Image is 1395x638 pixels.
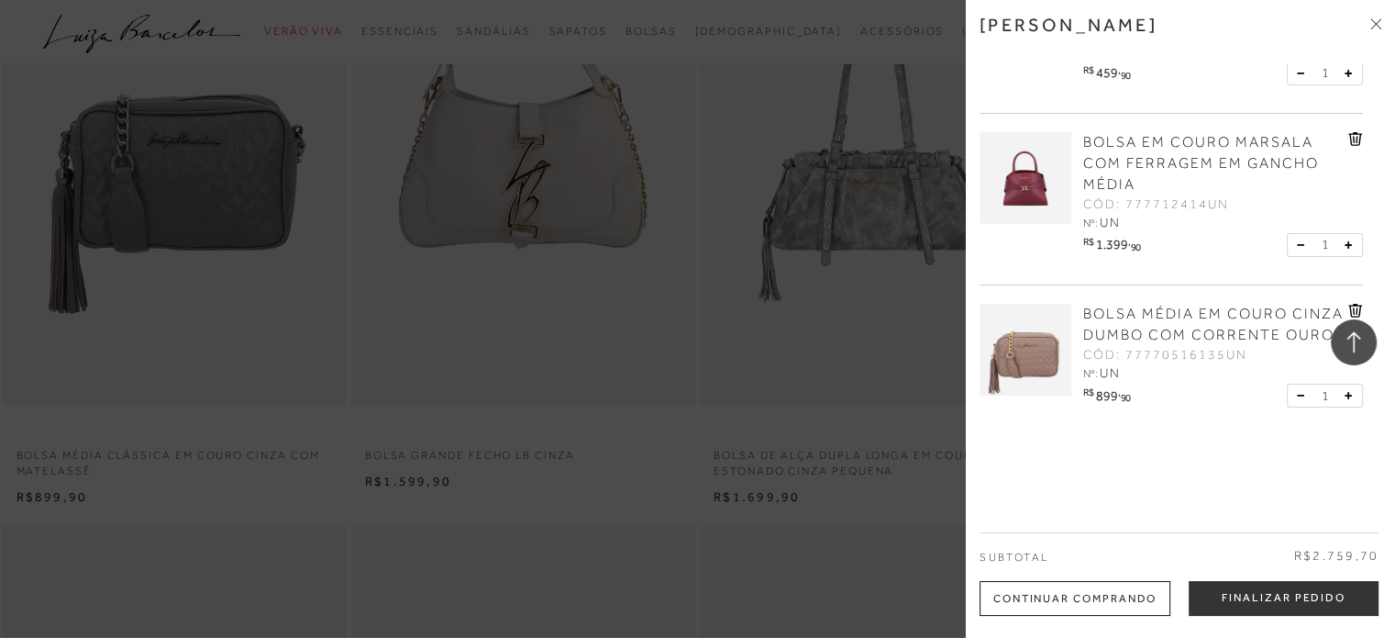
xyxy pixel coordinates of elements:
[1096,65,1118,80] span: 459
[1100,365,1121,380] span: UN
[1121,392,1131,403] span: 90
[980,551,1048,564] span: Subtotal
[1083,304,1344,346] a: BOLSA MÉDIA EM COURO CINZA DUMBO COM CORRENTE OURO
[1321,235,1328,254] span: 1
[1083,132,1344,196] a: BOLSA EM COURO MARSALA COM FERRAGEM EM GANCHO MÉDIA
[1118,387,1131,397] i: ,
[1083,237,1093,247] i: R$
[980,14,1157,36] h3: [PERSON_NAME]
[1083,346,1247,364] span: CÓD: 77770516135UN
[1083,65,1093,75] i: R$
[1128,237,1141,247] i: ,
[1121,70,1131,81] span: 90
[1083,306,1344,343] span: BOLSA MÉDIA EM COURO CINZA DUMBO COM CORRENTE OURO
[1321,63,1328,83] span: 1
[1321,386,1328,406] span: 1
[1118,65,1131,75] i: ,
[1096,388,1118,403] span: 899
[1083,196,1229,214] span: CÓD: 777712414UN
[1131,241,1141,252] span: 90
[980,581,1170,616] div: Continuar Comprando
[1083,134,1319,193] span: BOLSA EM COURO MARSALA COM FERRAGEM EM GANCHO MÉDIA
[1189,581,1378,616] button: Finalizar Pedido
[980,132,1071,224] img: BOLSA EM COURO MARSALA COM FERRAGEM EM GANCHO MÉDIA
[1100,215,1121,229] span: UN
[1083,367,1098,380] span: Nº:
[980,304,1071,396] img: BOLSA MÉDIA EM COURO CINZA DUMBO COM CORRENTE OURO
[1083,217,1098,229] span: Nº:
[1083,387,1093,397] i: R$
[1096,237,1128,252] span: 1.399
[1294,547,1378,565] span: R$2.759,70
